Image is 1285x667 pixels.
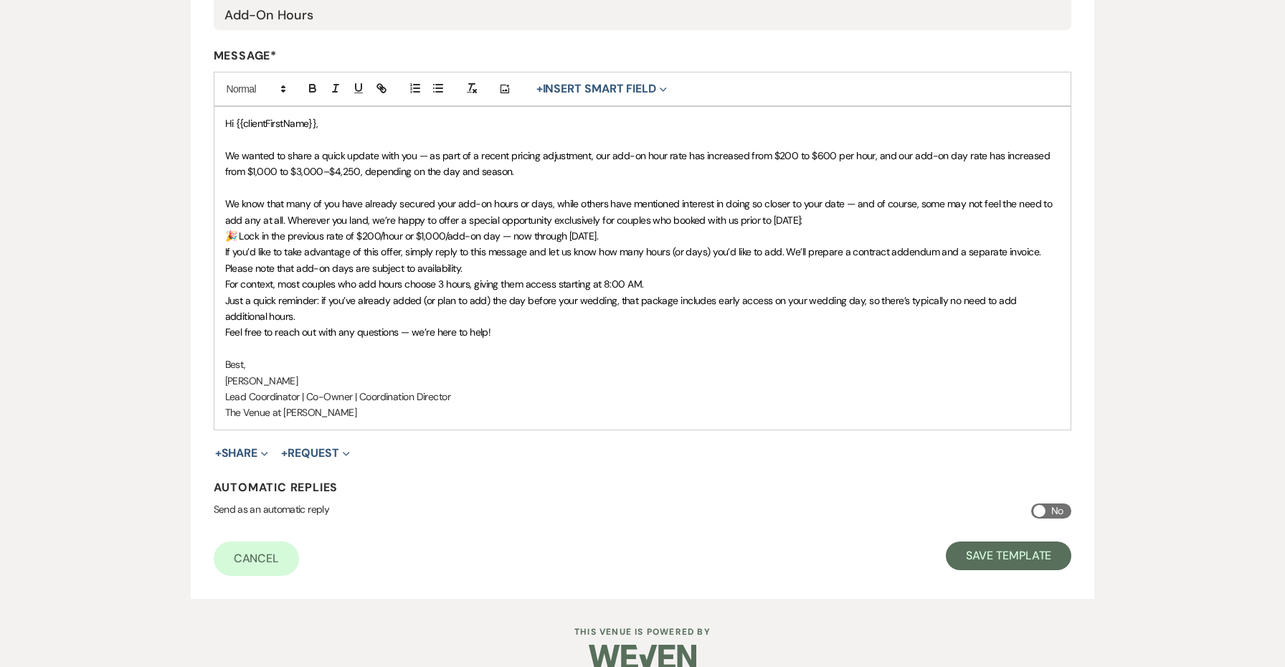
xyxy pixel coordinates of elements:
[281,448,288,459] span: +
[225,197,1055,226] span: We know that many of you have already secured your add-on hours or days, while others have mentio...
[225,278,644,290] span: For context, most couples who add hours choose 3 hours, giving them access starting at 8:00 AM.
[225,326,491,339] span: Feel free to reach out with any questions — we’re here to help!
[536,83,543,95] span: +
[281,448,349,459] button: Request
[225,230,599,242] span: 🎉 Lock in the previous rate of $200/hour or $1,000/add-on day — now through [DATE].
[215,448,269,459] button: Share
[225,389,1061,405] p: Lead Coordinator | Co-Owner | Coordination Director
[225,356,1061,372] p: Best,
[531,80,672,98] button: Insert Smart Field
[225,294,1019,323] span: Just a quick reminder: if you’ve already added (or plan to add) the day before your wedding, that...
[225,149,1053,178] span: We wanted to share a quick update with you — as part of a recent pricing adjustment, our add-on h...
[946,541,1071,570] button: Save Template
[225,245,1043,274] span: If you’d like to take advantage of this offer, simply reply to this message and let us know how m...
[214,503,329,516] span: Send as an automatic reply
[214,480,1072,495] h4: Automatic Replies
[215,448,222,459] span: +
[1051,502,1063,520] span: No
[214,541,300,576] a: Cancel
[225,373,1061,389] p: [PERSON_NAME]
[214,48,1072,63] label: Message*
[225,117,318,130] span: Hi {{clientFirstName}},
[225,405,1061,420] p: The Venue at [PERSON_NAME]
